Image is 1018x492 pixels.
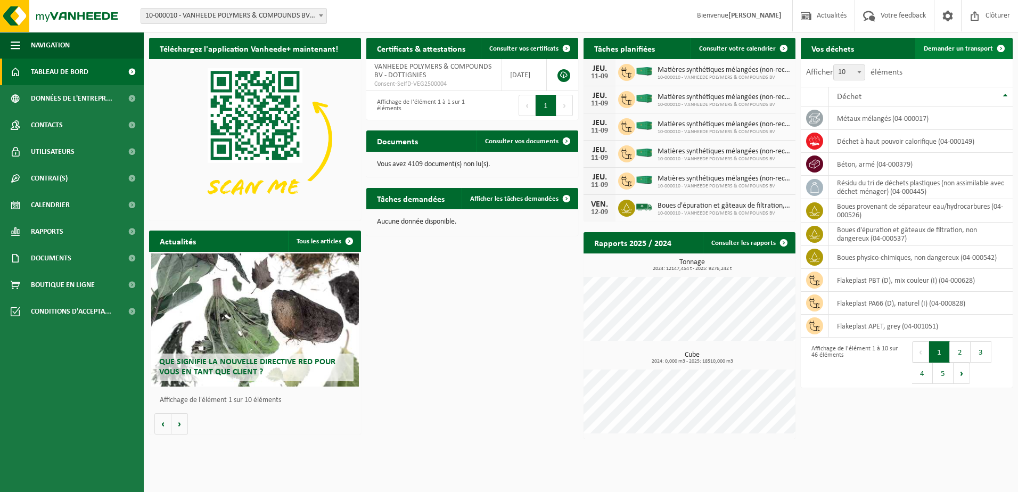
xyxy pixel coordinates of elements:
[31,272,95,298] span: Boutique en ligne
[658,129,790,135] span: 10-000010 - VANHEEDE POLYMERS & COMPOUNDS BV
[589,92,610,100] div: JEU.
[589,359,795,364] span: 2024: 0,000 m3 - 2025: 18510,000 m3
[377,218,568,226] p: Aucune donnée disponible.
[502,59,547,91] td: [DATE]
[954,363,970,384] button: Next
[635,198,653,216] img: BL-SO-LV
[372,94,467,117] div: Affichage de l'élément 1 à 1 sur 1 éléments
[31,245,71,272] span: Documents
[635,67,653,76] img: HK-XC-40-GN-00
[589,173,610,182] div: JEU.
[691,38,794,59] a: Consulter votre calendrier
[658,66,790,75] span: Matières synthétiques mélangées (non-recyclable), pvc exclus
[658,210,790,217] span: 10-000010 - VANHEEDE POLYMERS & COMPOUNDS BV
[829,223,1013,246] td: boues d'épuration et gâteaux de filtration, non dangereux (04-000537)
[141,9,326,23] span: 10-000010 - VANHEEDE POLYMERS & COMPOUNDS BV - DOTTIGNIES
[658,102,790,108] span: 10-000010 - VANHEEDE POLYMERS & COMPOUNDS BV
[589,259,795,272] h3: Tonnage
[829,153,1013,176] td: béton, armé (04-000379)
[829,269,1013,292] td: Flakeplast PBT (D), mix couleur (I) (04-000628)
[470,195,559,202] span: Afficher les tâches demandées
[377,161,568,168] p: Vous avez 4109 document(s) non lu(s).
[589,209,610,216] div: 12-09
[159,358,335,376] span: Que signifie la nouvelle directive RED pour vous en tant que client ?
[801,38,865,59] h2: Vos déchets
[829,130,1013,153] td: déchet à haut pouvoir calorifique (04-000149)
[366,38,476,59] h2: Certificats & attestations
[929,341,950,363] button: 1
[658,202,790,210] span: Boues d'épuration et gâteaux de filtration, non dangereux
[160,397,356,404] p: Affichage de l'élément 1 sur 10 éléments
[149,38,349,59] h2: Téléchargez l'application Vanheede+ maintenant!
[477,130,577,152] a: Consulter vos documents
[366,188,455,209] h2: Tâches demandées
[589,119,610,127] div: JEU.
[915,38,1012,59] a: Demander un transport
[481,38,577,59] a: Consulter vos certificats
[31,112,63,138] span: Contacts
[834,65,865,80] span: 10
[584,38,666,59] h2: Tâches planifiées
[31,218,63,245] span: Rapports
[171,413,188,434] button: Volgende
[806,68,902,77] label: Afficher éléments
[658,120,790,129] span: Matières synthétiques mélangées (non-recyclable), pvc exclus
[933,363,954,384] button: 5
[589,266,795,272] span: 2024: 12147,454 t - 2025: 9276,242 t
[833,64,865,80] span: 10
[829,292,1013,315] td: Flakeplast PA66 (D), naturel (I) (04-000828)
[635,121,653,130] img: HK-XC-40-GN-00
[658,156,790,162] span: 10-000010 - VANHEEDE POLYMERS & COMPOUNDS BV
[658,147,790,156] span: Matières synthétiques mélangées (non-recyclable), pvc exclus
[31,59,88,85] span: Tableau de bord
[31,165,68,192] span: Contrat(s)
[556,95,573,116] button: Next
[519,95,536,116] button: Previous
[589,73,610,80] div: 11-09
[589,182,610,189] div: 11-09
[658,75,790,81] span: 10-000010 - VANHEEDE POLYMERS & COMPOUNDS BV
[635,94,653,103] img: HK-XC-40-GN-00
[149,59,361,218] img: Download de VHEPlus App
[829,246,1013,269] td: boues physico-chimiques, non dangereux (04-000542)
[31,85,112,112] span: Données de l'entrepr...
[141,8,327,24] span: 10-000010 - VANHEEDE POLYMERS & COMPOUNDS BV - DOTTIGNIES
[366,130,429,151] h2: Documents
[584,232,682,253] h2: Rapports 2025 / 2024
[154,413,171,434] button: Vorige
[536,95,556,116] button: 1
[589,127,610,135] div: 11-09
[589,154,610,162] div: 11-09
[703,232,794,253] a: Consulter les rapports
[658,175,790,183] span: Matières synthétiques mélangées (non-recyclable), pvc exclus
[31,192,70,218] span: Calendrier
[489,45,559,52] span: Consulter vos certificats
[374,80,494,88] span: Consent-SelfD-VEG2500004
[485,138,559,145] span: Consulter vos documents
[589,100,610,108] div: 11-09
[589,200,610,209] div: VEN.
[837,93,861,101] span: Déchet
[149,231,207,251] h2: Actualités
[829,199,1013,223] td: boues provenant de séparateur eau/hydrocarbures (04-000526)
[829,315,1013,338] td: Flakeplast APET, grey (04-001051)
[699,45,776,52] span: Consulter votre calendrier
[462,188,577,209] a: Afficher les tâches demandées
[288,231,360,252] a: Tous les articles
[589,146,610,154] div: JEU.
[912,341,929,363] button: Previous
[924,45,993,52] span: Demander un transport
[151,253,359,387] a: Que signifie la nouvelle directive RED pour vous en tant que client ?
[829,176,1013,199] td: résidu du tri de déchets plastiques (non assimilable avec déchet ménager) (04-000445)
[658,183,790,190] span: 10-000010 - VANHEEDE POLYMERS & COMPOUNDS BV
[31,138,75,165] span: Utilisateurs
[912,363,933,384] button: 4
[635,148,653,158] img: HK-XC-40-GN-00
[374,63,491,79] span: VANHEEDE POLYMERS & COMPOUNDS BV - DOTTIGNIES
[829,107,1013,130] td: métaux mélangés (04-000017)
[589,351,795,364] h3: Cube
[589,64,610,73] div: JEU.
[635,175,653,185] img: HK-XC-40-GN-00
[31,32,70,59] span: Navigation
[658,93,790,102] span: Matières synthétiques mélangées (non-recyclable), pvc exclus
